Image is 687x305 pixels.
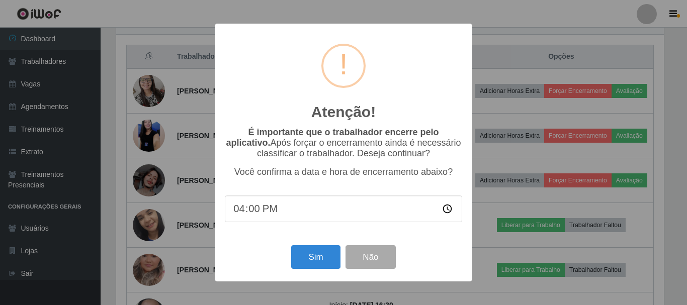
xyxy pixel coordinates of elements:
h2: Atenção! [311,103,376,121]
b: É importante que o trabalhador encerre pelo aplicativo. [226,127,439,148]
button: Sim [291,245,340,269]
button: Não [346,245,395,269]
p: Você confirma a data e hora de encerramento abaixo? [225,167,462,177]
p: Após forçar o encerramento ainda é necessário classificar o trabalhador. Deseja continuar? [225,127,462,159]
